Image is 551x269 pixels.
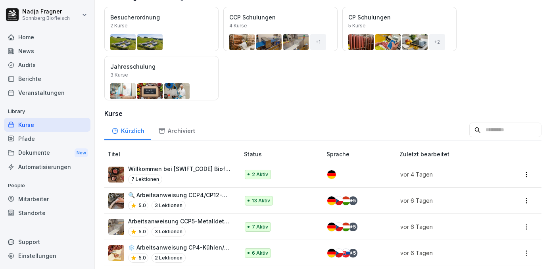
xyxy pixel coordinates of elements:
[128,165,231,173] p: Willkommen bei [SWIFT_CODE] Biofleisch
[108,150,241,158] p: Titel
[138,202,146,209] p: 5.0
[327,223,336,231] img: de.svg
[4,86,90,100] a: Veranstaltungen
[138,254,146,261] p: 5.0
[310,34,326,50] div: + 1
[128,243,231,252] p: ❄️ Arbeitsanweisung CP4-Kühlen/Tiefkühlen
[4,105,90,118] p: Library
[108,219,124,235] img: csdb01rp0wivxeo8ljd4i9ss.png
[152,227,186,236] p: 3 Lektionen
[4,30,90,44] a: Home
[128,191,231,199] p: 🔍 Arbeitsanweisung CCP4/CP12-Metalldetektion Füller
[400,249,495,257] p: vor 6 Tagen
[400,223,495,231] p: vor 6 Tagen
[4,132,90,146] a: Pfade
[104,120,151,140] a: Kürzlich
[4,118,90,132] a: Kurse
[348,13,451,21] p: CP Schulungen
[327,249,336,257] img: de.svg
[327,170,336,179] img: de.svg
[128,217,231,225] p: Arbeitsanweisung CCP5-Metalldetektion Faschiertes
[110,13,213,21] p: Besucherordnung
[229,13,332,21] p: CCP Schulungen
[349,196,357,205] div: + 5
[104,109,541,118] h3: Kurse
[151,120,202,140] a: Archiviert
[342,223,350,231] img: hu.svg
[104,56,219,100] a: Jahresschulung3 Kurse
[223,7,338,51] a: CCP Schulungen4 Kurse+1
[108,245,124,261] img: a0ku7izqmn4urwn22jn34rqb.png
[334,196,343,205] img: cz.svg
[349,223,357,231] div: + 5
[252,250,268,257] p: 6 Aktiv
[252,223,268,231] p: 7 Aktiv
[110,22,128,29] p: 2 Kurse
[110,71,128,79] p: 3 Kurse
[138,228,146,235] p: 5.0
[252,171,268,178] p: 2 Aktiv
[4,206,90,220] a: Standorte
[104,7,219,51] a: Besucherordnung2 Kurse
[342,196,350,205] img: hu.svg
[334,223,343,231] img: cz.svg
[4,192,90,206] a: Mitarbeiter
[75,148,88,158] div: New
[152,253,186,263] p: 2 Lektionen
[252,197,270,204] p: 13 Aktiv
[348,22,366,29] p: 5 Kurse
[349,249,357,257] div: + 5
[327,196,336,205] img: de.svg
[4,44,90,58] a: News
[22,8,70,15] p: Nadja Fragner
[110,62,213,71] p: Jahresschulung
[108,193,124,209] img: iq1zisslimk0ieorfeyrx6yb.png
[4,235,90,249] div: Support
[400,170,495,179] p: vor 4 Tagen
[244,150,323,158] p: Status
[22,15,70,21] p: Sonnberg Biofleisch
[4,146,90,160] div: Dokumente
[326,150,396,158] p: Sprache
[108,167,124,183] img: vq64qnx387vm2euztaeei3pt.png
[4,72,90,86] a: Berichte
[152,201,186,210] p: 3 Lektionen
[4,249,90,263] a: Einstellungen
[399,150,505,158] p: Zuletzt bearbeitet
[342,249,350,257] img: sk.svg
[4,58,90,72] a: Audits
[128,175,162,184] p: 7 Lektionen
[400,196,495,205] p: vor 6 Tagen
[4,146,90,160] a: DokumenteNew
[429,34,445,50] div: + 2
[229,22,247,29] p: 4 Kurse
[4,179,90,192] p: People
[342,7,457,51] a: CP Schulungen5 Kurse+2
[4,160,90,174] a: Automatisierungen
[334,249,343,257] img: cz.svg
